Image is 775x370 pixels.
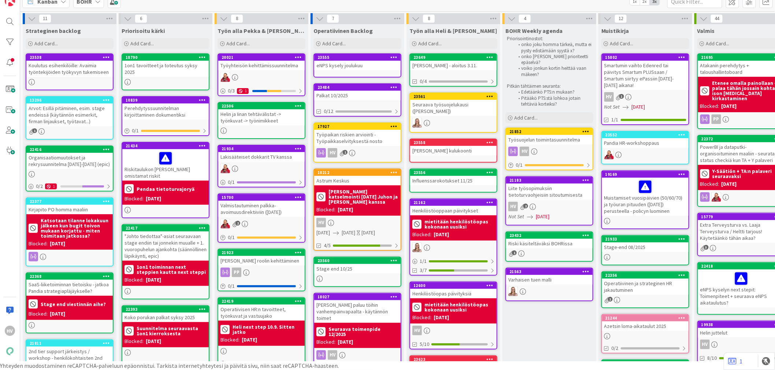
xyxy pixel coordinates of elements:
[314,257,401,264] div: 23560
[722,102,737,110] div: [DATE]
[220,72,230,82] img: JS
[314,84,401,100] div: 23484Palkat 10/2025
[604,92,614,102] div: HV
[328,148,337,158] div: HV
[602,315,689,331] div: 21244Azetsin loma-aikataulut 2025
[602,236,689,252] div: 21933Stage-end 08/2025
[222,250,305,255] div: 21923
[506,128,593,135] div: 21852
[514,89,592,95] li: Edetäänkö PTS:n mukaan?
[122,225,209,261] div: 22417"Johto tiedottaa"-asiat seuraavaan stage endiin tai jonnekin muualle + 1. vuoropuhelun ajank...
[314,130,401,146] div: Työpaikan riskien arviointi - Työpaikkaselvityksestä nosto
[218,109,305,125] div: Helin ja Iinan tehtävälistat -> työnkuvat -> työnimikkeet
[602,132,689,138] div: 23552
[316,206,335,214] div: Blocked:
[602,54,689,90] div: 15802Smartumin vaihto Edenred tai päivitys Smartum PLUSsaan / Smartum siirtyy ePassiin [DATE]-[DA...
[314,169,401,185] div: 18212Astrum Keskus
[410,206,497,215] div: Henkilöstöoppaan päivitykset
[314,54,401,70] div: 23555eNPS kysely joulukuu
[26,273,113,280] div: 22368
[410,169,497,176] div: 23556
[324,242,331,249] span: 4/5
[26,146,113,153] div: 22416
[122,143,209,149] div: 21434
[605,172,689,177] div: 19169
[520,147,529,156] div: HV
[322,40,346,47] span: Add Card...
[45,184,57,189] div: 1
[604,103,620,110] i: Not Set
[506,135,593,144] div: Työsuojelun toimintasuunnitelma
[514,42,592,54] li: onko joku homma tärkeä, mutta ei pysty edistämään syystä x?
[26,273,113,296] div: 22368SaaS-liiketoiminnan tietoisku - jatkoa Pandia strategiapläjäykselle?
[410,139,497,155] div: 23558[PERSON_NAME] kulukoonti
[410,282,497,298] div: 12600Henkilöstöopas päivityksiä
[126,98,209,103] div: 10839
[26,280,113,296] div: SaaS-liiketoiminnan tietoisku - jatkoa Pandia strategiapläjäykselle?
[30,274,113,279] div: 22368
[218,359,305,368] div: 0/1
[506,128,593,144] div: 21852Työsuojelun toimintasuunnitelma
[605,273,689,278] div: 22356
[122,126,209,135] div: 0/1
[146,195,161,203] div: [DATE]
[632,103,645,111] span: [DATE]
[410,257,497,266] div: 1/1
[218,268,305,277] div: PP
[410,169,497,185] div: 23556Influenssarokotukset 11/25
[420,78,427,85] span: 0/4
[410,54,497,61] div: 23649
[314,294,401,323] div: 18027[PERSON_NAME] paluu töihin vanhempainvapaalta - käytännön toimet
[506,232,593,239] div: 23432
[318,124,401,129] div: 17927
[218,201,305,217] div: Valmistautuminen palkka-avoimuusdirektiiviin ([DATE])
[26,54,113,61] div: 23538
[507,83,592,89] p: Pitkän tähtäimen seuranta:
[130,40,154,47] span: Add Card...
[218,72,305,82] div: JS
[318,85,401,90] div: 23484
[314,123,401,130] div: 17927
[602,150,689,159] div: JS
[327,14,339,23] span: 7
[122,231,209,261] div: "Johto tiedottaa"-asiat seuraavaan stage endiin tai jonnekin muualle + 1. vuoropuhelun ajankohta ...
[218,103,305,109] div: 22506
[602,272,689,279] div: 22356
[220,164,230,173] img: JS
[700,180,719,188] div: Blocked:
[414,94,497,99] div: 23561
[602,360,689,367] div: 18787
[316,218,326,227] div: HV
[30,98,113,103] div: 13296
[125,195,144,203] div: Blocked:
[343,150,348,155] span: 1
[218,146,305,152] div: 21934
[314,27,373,34] span: Operatiivinen Backlog
[231,14,243,23] span: 8
[523,204,528,208] span: 2
[218,103,305,125] div: 22506Helin ja Iinan tehtävälistat -> työnkuvat -> työnimikkeet
[514,114,538,121] span: Add Card...
[700,102,719,110] div: Blocked:
[414,200,497,205] div: 21162
[30,55,113,60] div: 23538
[519,14,531,23] span: 4
[706,40,730,47] span: Add Card...
[506,161,593,170] div: 0/1
[602,242,689,252] div: Stage-end 08/2025
[316,229,330,237] span: [DATE]
[410,146,497,155] div: [PERSON_NAME] kulukoonti
[410,118,497,128] div: IH
[218,164,305,173] div: JS
[602,61,689,90] div: Smartumin vaihto Edenred tai päivitys Smartum PLUSsaan / Smartum siirtyy ePassiin [DATE]-[DATE] a...
[29,240,48,248] div: Blocked:
[506,239,593,248] div: Riski käsiteltäväksi BOHRissa
[410,93,497,116] div: 23561Seuraava työsuojelukausi ([PERSON_NAME])
[122,97,209,120] div: 10839Perehdytyssuunnitelman kirjoittaminen dokumentiksi
[712,114,721,124] div: PP
[39,14,51,23] span: 11
[605,237,689,242] div: 21933
[26,205,113,214] div: Kirjapito PO homma maaliin
[610,40,634,47] span: Add Card...
[126,143,209,148] div: 21434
